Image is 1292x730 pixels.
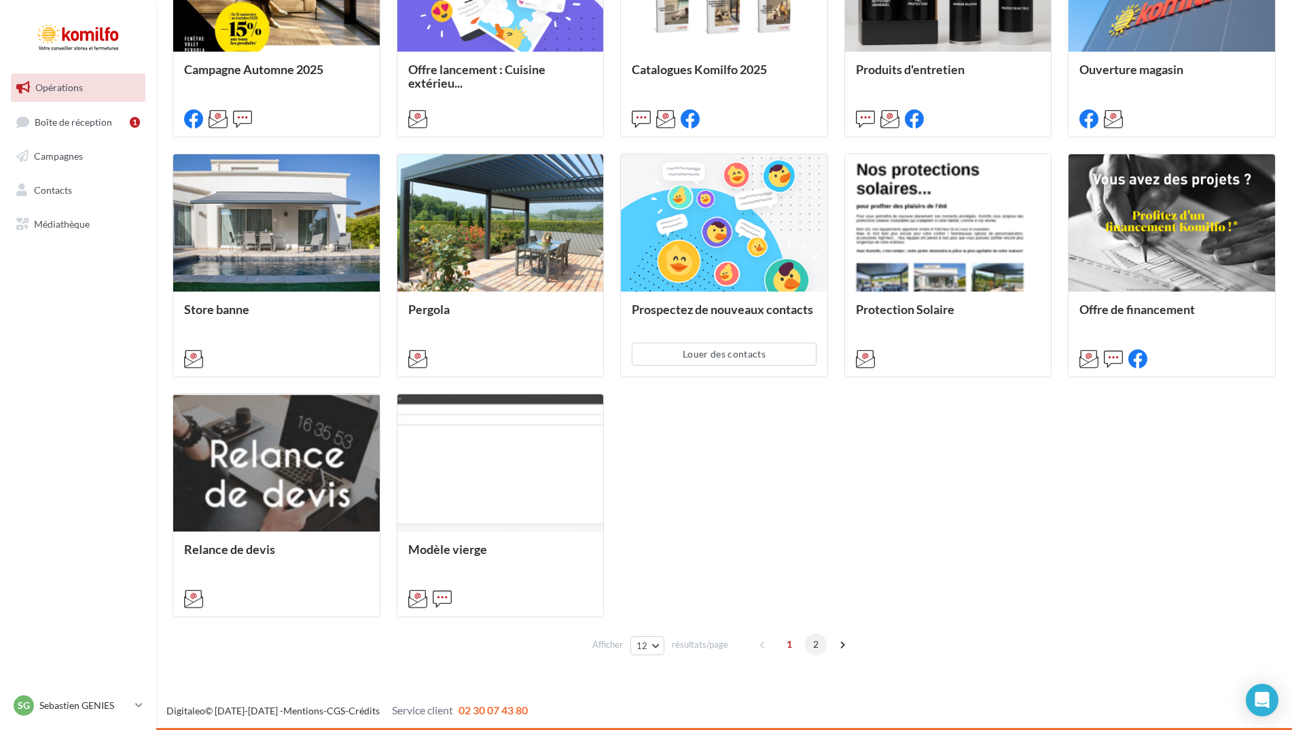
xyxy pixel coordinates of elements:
[166,705,205,716] a: Digitaleo
[130,117,140,128] div: 1
[34,218,90,229] span: Médiathèque
[408,302,450,317] span: Pergola
[35,82,83,93] span: Opérations
[34,184,72,196] span: Contacts
[778,633,800,655] span: 1
[856,62,965,77] span: Produits d'entretien
[1246,684,1278,716] div: Open Intercom Messenger
[327,705,345,716] a: CGS
[18,699,30,712] span: SG
[632,343,817,366] button: Louer des contacts
[11,693,145,718] a: SG Sebastien GENIES
[166,705,528,716] span: © [DATE]-[DATE] - - -
[632,62,767,77] span: Catalogues Komilfo 2025
[408,542,487,557] span: Modèle vierge
[459,703,528,716] span: 02 30 07 43 80
[348,705,380,716] a: Crédits
[8,210,148,239] a: Médiathèque
[632,302,813,317] span: Prospectez de nouveaux contacts
[184,62,323,77] span: Campagne Automne 2025
[392,703,453,716] span: Service client
[592,638,623,651] span: Afficher
[34,150,83,162] span: Campagnes
[35,116,112,127] span: Boîte de réception
[8,142,148,171] a: Campagnes
[636,640,648,651] span: 12
[184,302,249,317] span: Store banne
[8,107,148,137] a: Boîte de réception1
[8,176,148,205] a: Contacts
[1079,302,1195,317] span: Offre de financement
[805,633,827,655] span: 2
[408,62,545,90] span: Offre lancement : Cuisine extérieu...
[672,638,728,651] span: résultats/page
[856,302,954,317] span: Protection Solaire
[184,542,275,557] span: Relance de devis
[283,705,323,716] a: Mentions
[1079,62,1183,77] span: Ouverture magasin
[630,636,665,655] button: 12
[39,699,130,712] p: Sebastien GENIES
[8,73,148,102] a: Opérations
